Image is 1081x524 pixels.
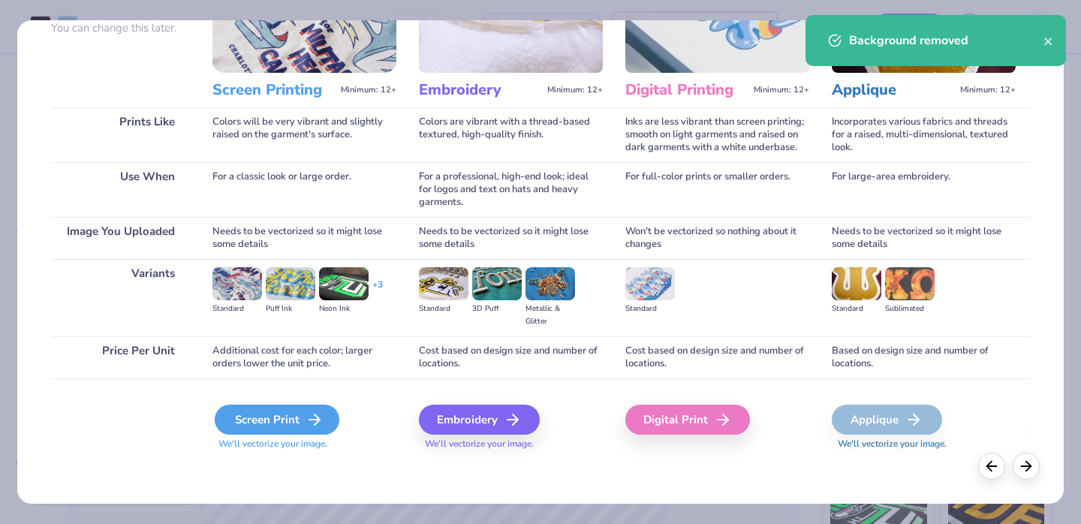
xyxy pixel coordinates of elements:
div: Applique [832,405,942,435]
div: Needs to be vectorized so it might lose some details [419,217,603,259]
img: Standard [832,267,881,300]
div: 3D Puff [472,303,522,315]
div: Standard [212,303,262,315]
div: Digital Print [625,405,750,435]
img: Standard [419,267,468,300]
span: Minimum: 12+ [341,85,396,95]
div: Metallic & Glitter [525,303,575,328]
div: + 3 [372,279,383,304]
div: Embroidery [419,405,540,435]
div: Prints Like [51,107,190,162]
div: Needs to be vectorized so it might lose some details [212,217,396,259]
img: Sublimated [885,267,935,300]
img: Standard [212,267,262,300]
img: Neon Ink [319,267,369,300]
div: Standard [832,303,881,315]
span: Minimum: 12+ [547,85,603,95]
div: Standard [419,303,468,315]
div: Sublimated [885,303,935,315]
h3: Screen Printing [212,80,335,100]
span: Minimum: 12+ [960,85,1016,95]
div: Needs to be vectorized so it might lose some details [832,217,1016,259]
div: Won't be vectorized so nothing about it changes [625,217,809,259]
div: Inks are less vibrant than screen printing; smooth on light garments and raised on dark garments ... [625,107,809,162]
div: Image You Uploaded [51,217,190,259]
div: Cost based on design size and number of locations. [625,336,809,378]
div: Based on design size and number of locations. [832,336,1016,378]
img: Metallic & Glitter [525,267,575,300]
div: Neon Ink [319,303,369,315]
div: Price Per Unit [51,336,190,378]
div: For full-color prints or smaller orders. [625,162,809,217]
div: Screen Print [215,405,339,435]
div: Colors will be very vibrant and slightly raised on the garment's surface. [212,107,396,162]
h3: Applique [832,80,954,100]
h3: Embroidery [419,80,541,100]
div: For a classic look or large order. [212,162,396,217]
div: Cost based on design size and number of locations. [419,336,603,378]
div: For a professional, high-end look; ideal for logos and text on hats and heavy garments. [419,162,603,217]
button: close [1043,32,1054,50]
div: Additional cost for each color; larger orders lower the unit price. [212,336,396,378]
div: Variants [51,259,190,336]
img: 3D Puff [472,267,522,300]
div: Standard [625,303,675,315]
img: Standard [625,267,675,300]
span: Minimum: 12+ [754,85,809,95]
h3: Digital Printing [625,80,748,100]
span: We'll vectorize your image. [832,438,1016,450]
div: Colors are vibrant with a thread-based textured, high-quality finish. [419,107,603,162]
p: You can change this later. [51,22,190,35]
span: We'll vectorize your image. [419,438,603,450]
div: Use When [51,162,190,217]
div: Incorporates various fabrics and threads for a raised, multi-dimensional, textured look. [832,107,1016,162]
div: For large-area embroidery. [832,162,1016,217]
img: Puff Ink [266,267,315,300]
span: We'll vectorize your image. [212,438,396,450]
div: Background removed [849,32,1043,50]
div: Puff Ink [266,303,315,315]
